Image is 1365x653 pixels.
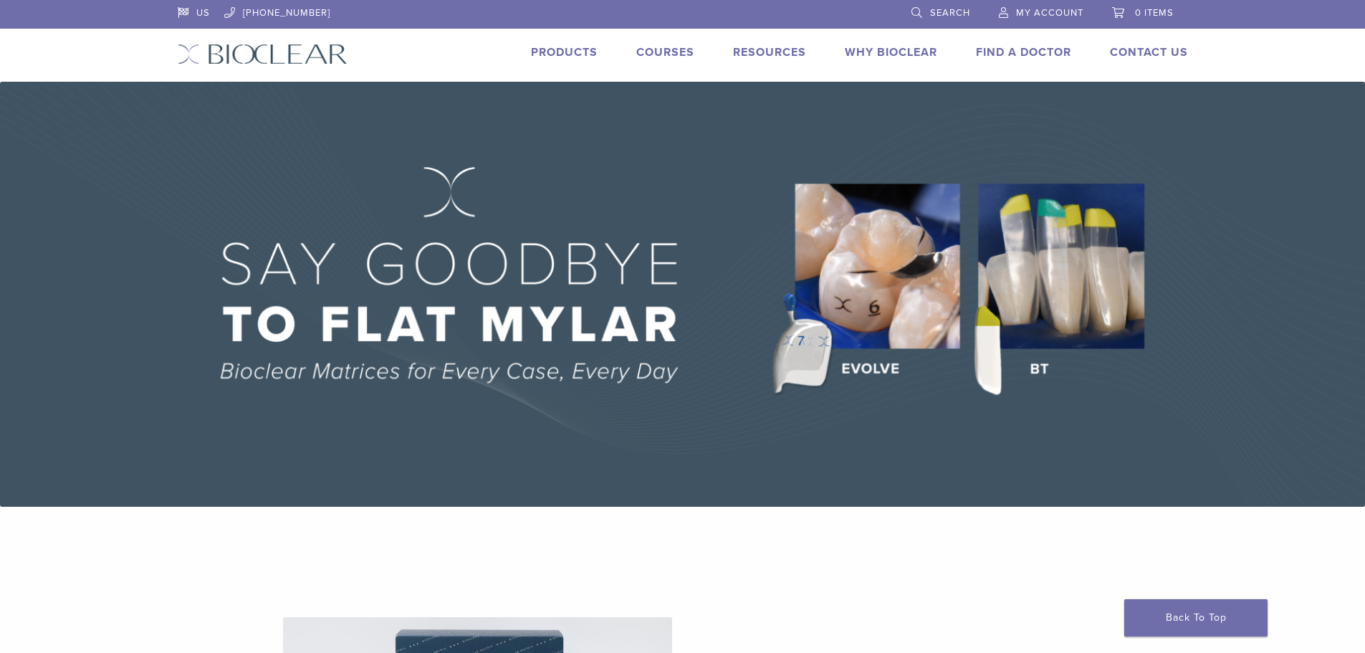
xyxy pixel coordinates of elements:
[1110,45,1188,59] a: Contact Us
[733,45,806,59] a: Resources
[636,45,694,59] a: Courses
[178,44,348,65] img: Bioclear
[531,45,598,59] a: Products
[1124,599,1268,637] a: Back To Top
[930,7,970,19] span: Search
[1135,7,1174,19] span: 0 items
[1016,7,1083,19] span: My Account
[976,45,1071,59] a: Find A Doctor
[845,45,937,59] a: Why Bioclear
